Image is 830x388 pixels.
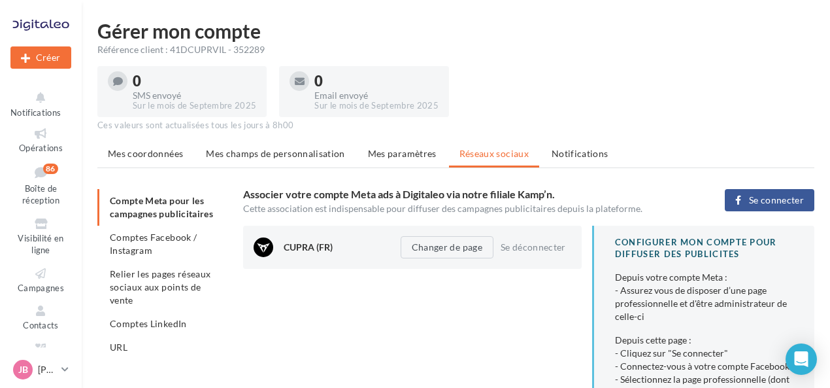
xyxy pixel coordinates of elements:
[786,344,817,375] div: Open Intercom Messenger
[495,239,571,255] button: Se déconnecter
[18,233,63,256] span: Visibilité en ligne
[10,214,71,258] a: Visibilité en ligne
[314,91,438,100] div: Email envoyé
[43,164,58,174] div: 86
[110,232,197,256] span: Comptes Facebook / Instagram
[110,318,187,329] span: Comptes LinkedIn
[368,148,437,159] span: Mes paramètres
[10,124,71,156] a: Opérations
[10,46,71,69] div: Nouvelle campagne
[749,195,804,205] span: Se connecter
[206,148,345,159] span: Mes champs de personnalisation
[97,43,814,56] div: Référence client : 41DCUPRVIL - 352289
[284,241,372,254] div: CUPRA (FR)
[19,143,63,153] span: Opérations
[10,357,71,382] a: JB [PERSON_NAME]
[10,339,71,371] a: Médiathèque
[615,236,793,260] div: CONFIGURER MON COMPTE POUR DIFFUSER DES PUBLICITES
[314,74,438,88] div: 0
[108,148,183,159] span: Mes coordonnées
[133,74,256,88] div: 0
[10,301,71,333] a: Contacts
[552,148,608,159] span: Notifications
[243,202,698,215] div: Cette association est indispensable pour diffuser des campagnes publicitaires depuis la plateforme.
[133,100,256,112] div: Sur le mois de Septembre 2025
[97,120,814,132] div: Ces valeurs sont actualisées tous les jours à 8h00
[23,320,59,330] span: Contacts
[314,100,438,112] div: Sur le mois de Septembre 2025
[110,268,210,306] span: Relier les pages réseaux sociaux aux points de vente
[401,236,493,258] button: Changer de page
[133,91,256,100] div: SMS envoyé
[10,264,71,296] a: Campagnes
[725,189,814,211] button: Se connecter
[22,183,59,206] span: Boîte de réception
[110,342,127,353] span: URL
[18,283,64,293] span: Campagnes
[615,271,793,323] div: Depuis votre compte Meta : - Assurez vous de disposer d’une page professionnelle et d'être admini...
[10,161,71,209] a: Boîte de réception86
[97,21,814,41] h1: Gérer mon compte
[10,107,61,118] span: Notifications
[38,363,56,376] p: [PERSON_NAME]
[18,363,28,376] span: JB
[10,46,71,69] button: Créer
[243,189,698,200] h3: Associer votre compte Meta ads à Digitaleo via notre filiale Kamp’n.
